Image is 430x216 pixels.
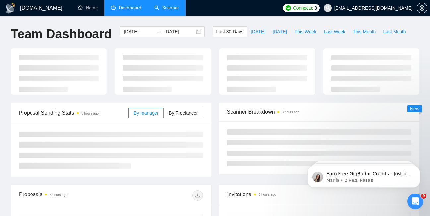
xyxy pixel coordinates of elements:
span: Invitations [227,190,411,198]
div: Proposals [19,190,111,201]
a: homeHome [78,5,98,11]
span: By Freelancer [169,110,198,116]
span: Last 30 Days [216,28,243,35]
time: 3 hours ago [259,193,276,196]
button: setting [417,3,427,13]
button: Last Week [320,26,349,37]
span: [DATE] [273,28,287,35]
span: swap-right [156,29,162,34]
span: Last Week [324,28,345,35]
span: 9 [421,194,426,199]
time: 3 hours ago [282,110,300,114]
span: New [410,106,419,111]
button: This Month [349,26,379,37]
button: [DATE] [247,26,269,37]
button: This Week [291,26,320,37]
span: Connects: [293,4,313,12]
span: This Week [294,28,316,35]
input: Start date [124,28,154,35]
time: 3 hours ago [50,193,67,197]
span: This Month [353,28,376,35]
span: user [325,6,330,10]
img: logo [5,3,16,14]
button: Last Month [379,26,409,37]
span: Proposal Sending Stats [19,109,128,117]
span: Last Month [383,28,406,35]
time: 3 hours ago [81,112,99,115]
span: By manager [134,110,158,116]
span: Dashboard [119,5,141,11]
span: Scanner Breakdown [227,108,412,116]
span: to [156,29,162,34]
iframe: Intercom live chat [407,194,423,209]
input: End date [164,28,195,35]
span: [DATE] [251,28,265,35]
button: [DATE] [269,26,291,37]
button: Last 30 Days [213,26,247,37]
a: setting [417,5,427,11]
a: searchScanner [154,5,179,11]
span: dashboard [111,5,116,10]
img: upwork-logo.png [286,5,291,11]
iframe: Intercom notifications сообщение [297,152,430,198]
span: 3 [314,4,317,12]
h1: Team Dashboard [11,26,112,42]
